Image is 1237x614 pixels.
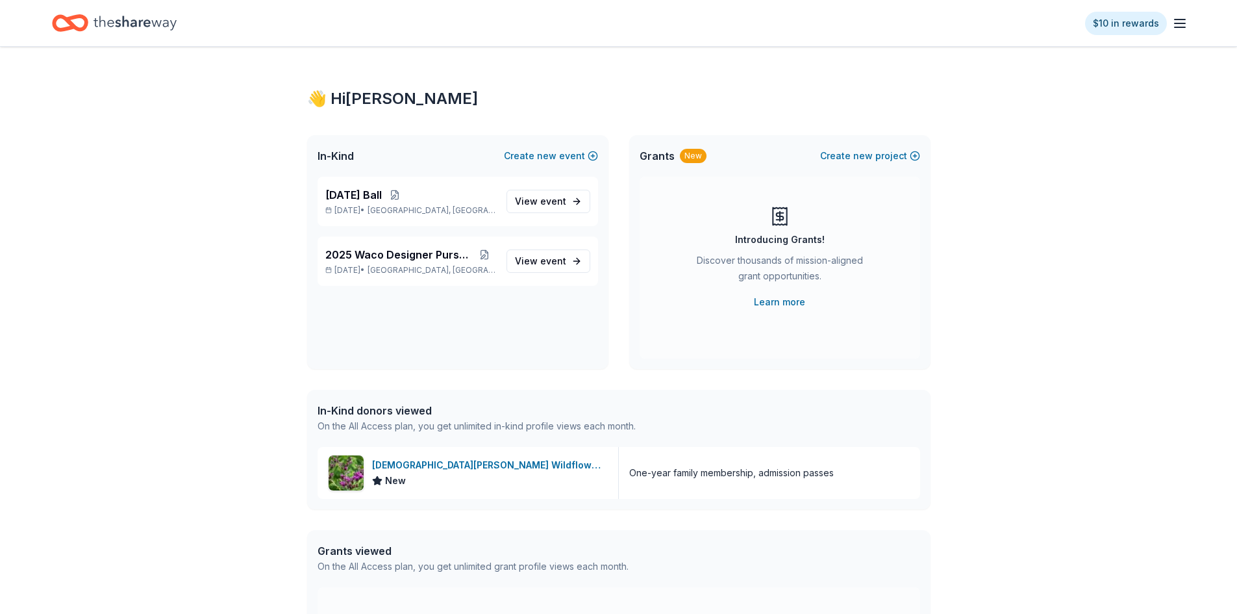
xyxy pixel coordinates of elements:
[853,148,873,164] span: new
[325,205,496,216] p: [DATE] •
[368,265,495,275] span: [GEOGRAPHIC_DATA], [GEOGRAPHIC_DATA]
[318,559,629,574] div: On the All Access plan, you get unlimited grant profile views each month.
[325,265,496,275] p: [DATE] •
[680,149,706,163] div: New
[820,148,920,164] button: Createnewproject
[318,543,629,559] div: Grants viewed
[692,253,868,289] div: Discover thousands of mission-aligned grant opportunities.
[385,473,406,489] span: New
[325,247,474,262] span: 2025 Waco Designer Purse BIngo
[515,253,566,269] span: View
[506,190,590,213] a: View event
[754,294,805,310] a: Learn more
[640,148,675,164] span: Grants
[307,88,931,109] div: 👋 Hi [PERSON_NAME]
[540,196,566,207] span: event
[368,205,495,216] span: [GEOGRAPHIC_DATA], [GEOGRAPHIC_DATA]
[325,187,382,203] span: [DATE] Ball
[735,232,825,248] div: Introducing Grants!
[1085,12,1167,35] a: $10 in rewards
[329,455,364,491] img: Image for Lady Bird Johnson Wildflower Center
[372,457,608,473] div: [DEMOGRAPHIC_DATA][PERSON_NAME] Wildflower Center
[318,403,636,418] div: In-Kind donors viewed
[540,255,566,266] span: event
[52,8,177,38] a: Home
[537,148,556,164] span: new
[504,148,598,164] button: Createnewevent
[318,418,636,434] div: On the All Access plan, you get unlimited in-kind profile views each month.
[515,194,566,209] span: View
[506,249,590,273] a: View event
[629,465,834,481] div: One-year family membership, admission passes
[318,148,354,164] span: In-Kind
